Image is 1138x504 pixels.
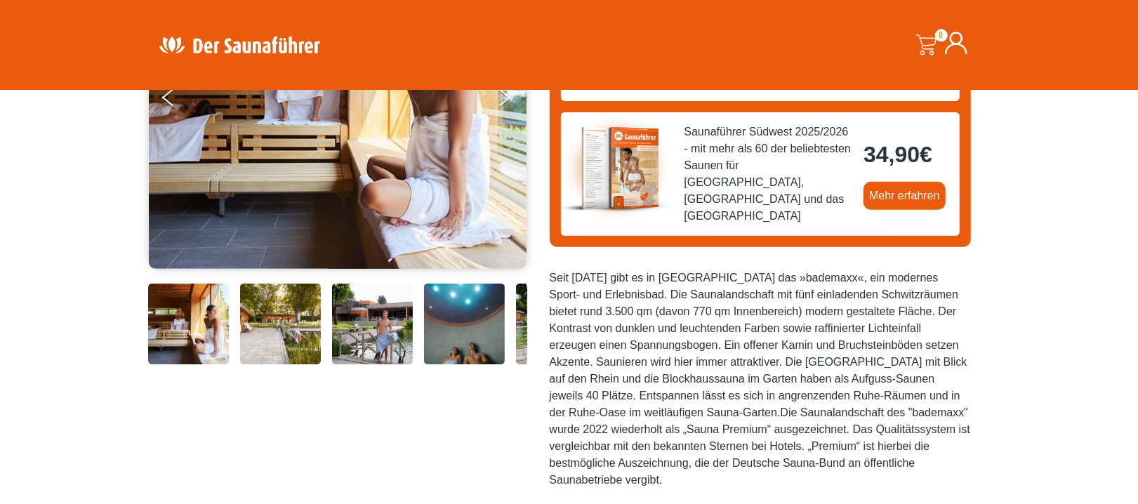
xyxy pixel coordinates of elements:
[496,83,531,118] button: Next
[935,29,948,41] span: 0
[864,142,932,167] bdi: 34,90
[684,124,853,225] span: Saunaführer Südwest 2025/2026 - mit mehr als 60 der beliebtesten Saunen für [GEOGRAPHIC_DATA], [G...
[920,142,932,167] span: €
[561,112,673,225] img: der-saunafuehrer-2025-suedwest.jpg
[162,83,197,118] button: Previous
[550,270,971,489] div: Seit [DATE] gibt es in [GEOGRAPHIC_DATA] das »bademaxx«, ein modernes Sport- und Erlebnisbad. Die...
[864,182,946,210] a: Mehr erfahren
